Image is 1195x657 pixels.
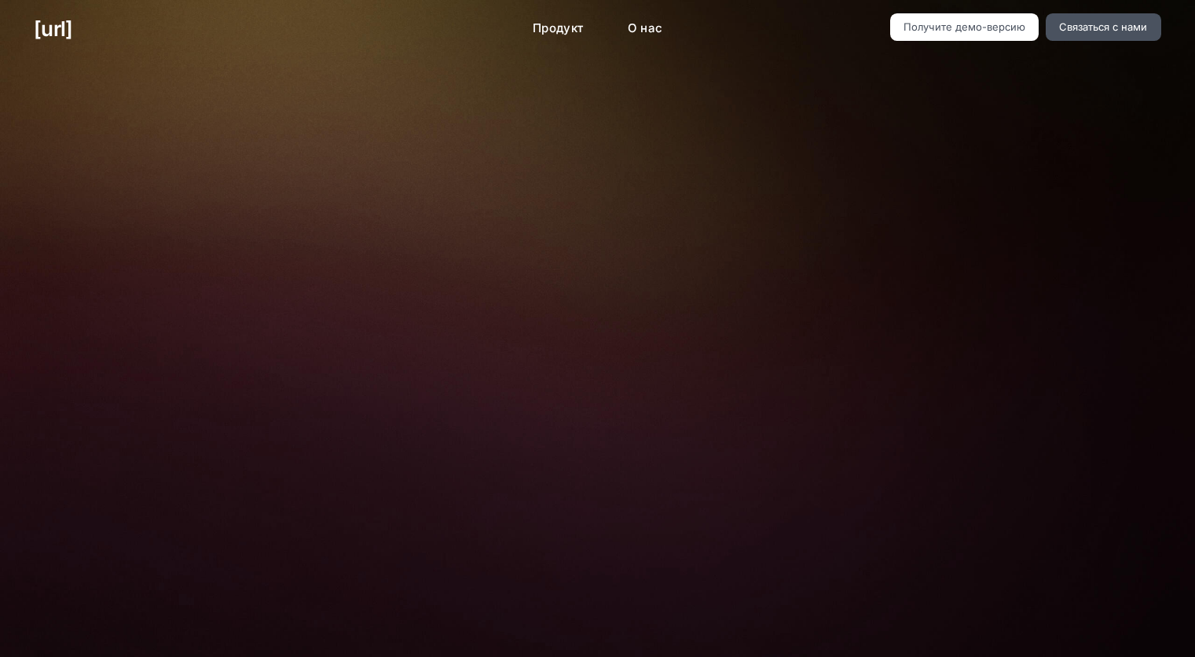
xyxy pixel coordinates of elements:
ya-tr-span: Продукт [533,20,584,35]
a: Продукт [520,13,596,44]
a: [URL] [34,13,72,44]
ya-tr-span: Получите демо-версию [904,20,1025,33]
a: Связаться с нами [1046,13,1161,41]
ya-tr-span: О нас [628,20,663,35]
a: Получите демо-версию [890,13,1039,41]
ya-tr-span: Связаться с нами [1059,20,1147,33]
a: О нас [615,13,676,44]
ya-tr-span: [URL] [34,17,72,41]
